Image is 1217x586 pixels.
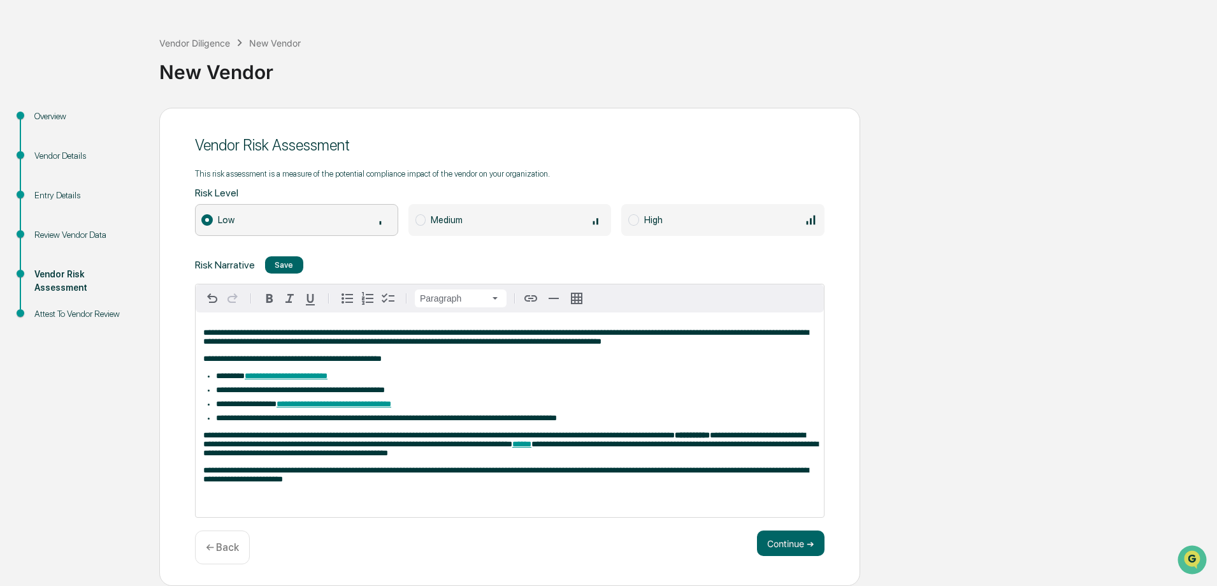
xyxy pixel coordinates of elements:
button: Continue ➔ [757,531,825,556]
p: ← Back [206,541,239,553]
a: 🔎Data Lookup [8,180,85,203]
span: Data Lookup [25,185,80,198]
button: Block type [415,289,507,307]
img: 1746055101610-c473b297-6a78-478c-a979-82029cc54cd1 [13,98,36,121]
div: We're available if you need us! [43,110,161,121]
div: Entry Details [34,189,139,202]
div: Attest To Vendor Review [34,307,139,321]
a: 🖐️Preclearance [8,156,87,179]
div: New Vendor [249,38,301,48]
button: Italic [280,288,300,309]
a: Powered byPylon [90,216,154,226]
iframe: Open customer support [1176,544,1211,578]
div: Save [275,260,293,270]
div: 🔎 [13,186,23,196]
div: Vendor Diligence [159,38,230,48]
div: Vendor Risk Assessment [34,268,139,295]
div: Overview [34,110,139,123]
a: 🗄️Attestations [87,156,163,179]
p: How can we help? [13,27,232,47]
button: Save [265,256,303,274]
div: New Vendor [159,50,1211,84]
span: Attestations [105,161,158,173]
p: This risk assessment is a measure of the potential compliance impact of the vendor on your organi... [195,169,550,179]
span: Low [218,214,234,225]
span: High [644,214,663,225]
div: Risk Level [195,187,825,199]
button: Underline [300,288,320,309]
div: Risk Narrative [195,256,825,274]
div: Review Vendor Data [34,228,139,242]
div: 🗄️ [92,162,103,172]
button: Undo Ctrl+Z [202,288,222,309]
button: Start new chat [217,101,232,117]
div: Vendor Risk Assessment [195,136,825,154]
button: Bold [259,288,280,309]
span: Preclearance [25,161,82,173]
div: 🖐️ [13,162,23,172]
div: Start new chat [43,98,209,110]
span: Pylon [127,216,154,226]
span: Medium [431,214,463,225]
div: Vendor Details [34,149,139,163]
